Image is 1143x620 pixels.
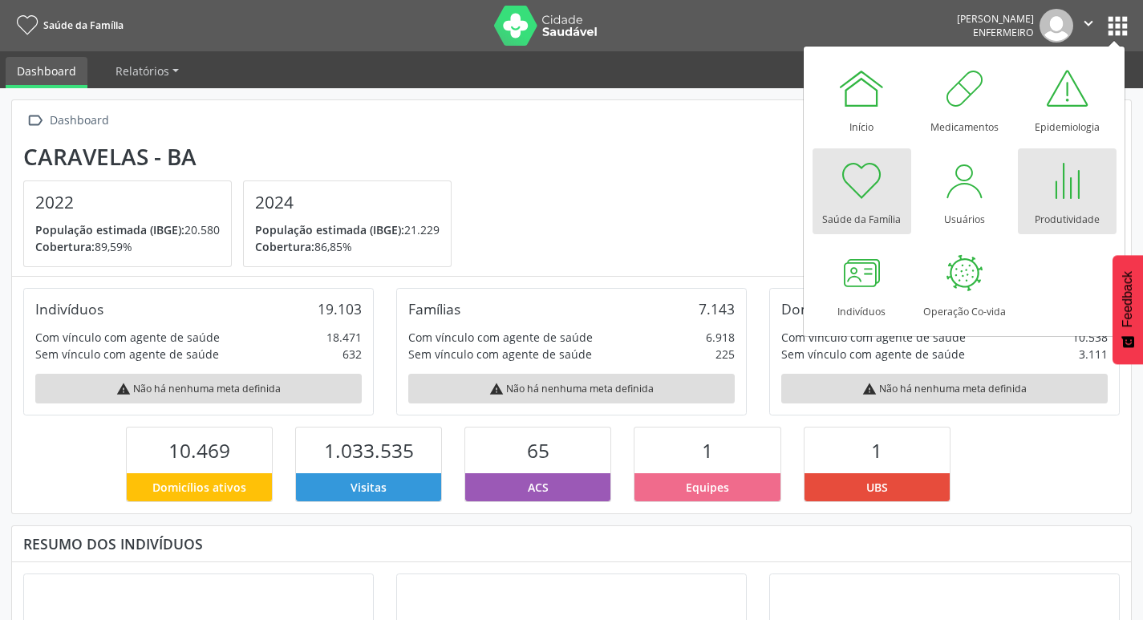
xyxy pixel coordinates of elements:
div: 3.111 [1079,346,1108,363]
i: warning [862,382,877,396]
div: Famílias [408,300,460,318]
div: [PERSON_NAME] [957,12,1034,26]
span: Feedback [1121,271,1135,327]
div: Domicílios [781,300,848,318]
a: Epidemiologia [1018,56,1117,142]
div: Sem vínculo com agente de saúde [35,346,219,363]
span: Equipes [686,479,729,496]
span: 1.033.535 [324,437,414,464]
img: img [1040,9,1073,43]
span: Saúde da Família [43,18,124,32]
span: População estimada (IBGE): [255,222,404,237]
i: warning [116,382,131,396]
span: População estimada (IBGE): [35,222,184,237]
div: 18.471 [326,329,362,346]
a: Relatórios [104,57,190,85]
span: 65 [527,437,549,464]
span: ACS [528,479,549,496]
a: Dashboard [6,57,87,88]
a: Medicamentos [915,56,1014,142]
div: 10.538 [1072,329,1108,346]
p: 86,85% [255,238,440,255]
div: Sem vínculo com agente de saúde [408,346,592,363]
div: 632 [342,346,362,363]
a: Saúde da Família [813,148,911,234]
a: Início [813,56,911,142]
i: warning [489,382,504,396]
div: Resumo dos indivíduos [23,535,1120,553]
a: Produtividade [1018,148,1117,234]
div: Não há nenhuma meta definida [408,374,735,403]
span: Cobertura: [35,239,95,254]
div: 7.143 [699,300,735,318]
div: 6.918 [706,329,735,346]
div: 225 [715,346,735,363]
i:  [1080,14,1097,32]
div: Caravelas - BA [23,144,463,170]
a:  Dashboard [23,109,111,132]
h4: 2024 [255,192,440,213]
span: Domicílios ativos [152,479,246,496]
span: Visitas [351,479,387,496]
span: 1 [871,437,882,464]
a: Operação Co-vida [915,241,1014,326]
p: 20.580 [35,221,220,238]
h4: 2022 [35,192,220,213]
div: Com vínculo com agente de saúde [408,329,593,346]
button:  [1073,9,1104,43]
a: Usuários [915,148,1014,234]
div: Não há nenhuma meta definida [35,374,362,403]
a: Indivíduos [813,241,911,326]
span: 1 [702,437,713,464]
div: Não há nenhuma meta definida [781,374,1108,403]
span: 10.469 [168,437,230,464]
a: Saúde da Família [11,12,124,38]
span: UBS [866,479,888,496]
span: Relatórios [116,63,169,79]
span: Cobertura: [255,239,314,254]
div: Sem vínculo com agente de saúde [781,346,965,363]
div: Com vínculo com agente de saúde [35,329,220,346]
button: apps [1104,12,1132,40]
div: Dashboard [47,109,111,132]
div: 19.103 [318,300,362,318]
i:  [23,109,47,132]
p: 89,59% [35,238,220,255]
div: Indivíduos [35,300,103,318]
button: Feedback - Mostrar pesquisa [1113,255,1143,364]
div: Com vínculo com agente de saúde [781,329,966,346]
p: 21.229 [255,221,440,238]
span: Enfermeiro [973,26,1034,39]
